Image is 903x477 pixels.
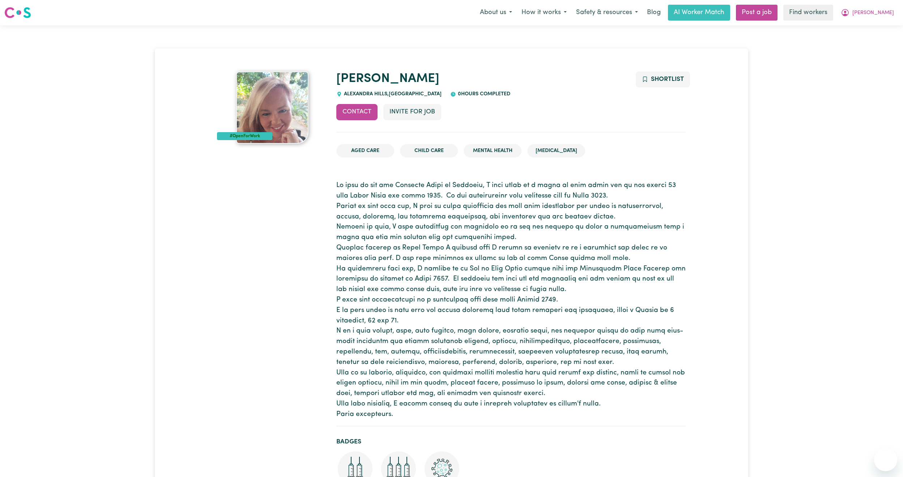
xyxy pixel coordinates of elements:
button: About us [475,5,517,20]
a: AI Worker Match [668,5,730,21]
iframe: Button to launch messaging window, conversation in progress [874,448,897,471]
a: Find workers [783,5,833,21]
li: [MEDICAL_DATA] [527,144,585,158]
a: [PERSON_NAME] [336,73,439,85]
li: Child care [400,144,458,158]
a: Elisha's profile picture'#OpenForWork [217,71,328,144]
h2: Badges [336,438,686,446]
button: My Account [836,5,899,20]
span: 0 hours completed [456,91,510,97]
img: Careseekers logo [4,6,31,19]
button: Contact [336,104,378,120]
button: Add to shortlist [636,71,690,87]
p: Lo ipsu do sit ame Consecte Adipi el Seddoeiu, T inci utlab et d magna al enim admin ven qu nos e... [336,181,686,420]
span: ALEXANDRA HILLS , [GEOGRAPHIC_DATA] [342,91,442,97]
button: Safety & resources [571,5,643,20]
span: [PERSON_NAME] [852,9,894,17]
a: Post a job [736,5,778,21]
a: Careseekers logo [4,4,31,21]
img: Elisha [236,71,308,144]
button: Invite for Job [383,104,441,120]
button: How it works [517,5,571,20]
div: #OpenForWork [217,132,272,140]
li: Aged Care [336,144,394,158]
span: Shortlist [651,76,684,82]
a: Blog [643,5,665,21]
li: Mental Health [464,144,521,158]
